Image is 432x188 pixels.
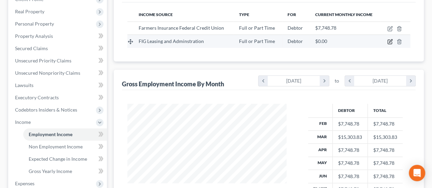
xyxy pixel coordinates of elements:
span: Type [239,12,249,17]
th: Apr [308,144,333,157]
span: Debtor [288,38,303,44]
span: Gross Yearly Income [29,168,72,174]
a: Gross Yearly Income [23,165,107,177]
span: Income Source [139,12,173,17]
th: Mar [308,130,333,143]
span: Executory Contracts [15,95,59,100]
td: $7,748.78 [367,117,403,130]
span: Unsecured Priority Claims [15,58,71,63]
div: Gross Employment Income By Month [122,80,224,88]
th: Feb [308,117,333,130]
a: Non Employment Income [23,141,107,153]
div: $7,748.78 [338,120,362,127]
i: chevron_left [259,76,268,86]
span: Unsecured Nonpriority Claims [15,70,80,76]
i: chevron_right [320,76,329,86]
span: Farmers Insurance Federal Credit Union [139,25,224,31]
span: $7,748.78 [315,25,336,31]
a: Employment Income [23,128,107,141]
span: Property Analysis [15,33,53,39]
a: Secured Claims [10,42,107,55]
span: Employment Income [29,131,72,137]
a: Unsecured Nonpriority Claims [10,67,107,79]
span: Expected Change in Income [29,156,87,162]
td: $7,748.78 [367,170,403,183]
a: Unsecured Priority Claims [10,55,107,67]
span: Real Property [15,9,44,14]
span: Debtor [288,25,303,31]
div: $7,748.78 [338,147,362,154]
span: Non Employment Income [29,144,83,149]
div: Open Intercom Messenger [409,165,425,181]
div: $7,748.78 [338,173,362,180]
span: Personal Property [15,21,54,27]
span: FIG Leasing and Adminstration [139,38,204,44]
span: Current Monthly Income [315,12,372,17]
span: Full or Part Time [239,38,275,44]
div: [DATE] [354,76,406,86]
td: $7,748.78 [367,157,403,170]
div: $15,303.83 [338,134,362,141]
i: chevron_right [406,76,415,86]
td: $15,303.83 [367,130,403,143]
span: $0.00 [315,38,327,44]
span: Secured Claims [15,45,48,51]
i: chevron_left [345,76,354,86]
span: For [288,12,296,17]
span: Codebtors Insiders & Notices [15,107,77,113]
span: Expenses [15,180,34,186]
div: [DATE] [268,76,320,86]
th: May [308,157,333,170]
a: Property Analysis [10,30,107,42]
span: Lawsuits [15,82,33,88]
th: Jun [308,170,333,183]
a: Lawsuits [10,79,107,91]
span: Income [15,119,31,125]
td: $7,748.78 [367,144,403,157]
th: Total [367,104,403,117]
span: Full or Part Time [239,25,275,31]
th: Debtor [332,104,367,117]
a: Executory Contracts [10,91,107,104]
a: Expected Change in Income [23,153,107,165]
div: $7,748.78 [338,160,362,167]
span: to [335,77,339,84]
